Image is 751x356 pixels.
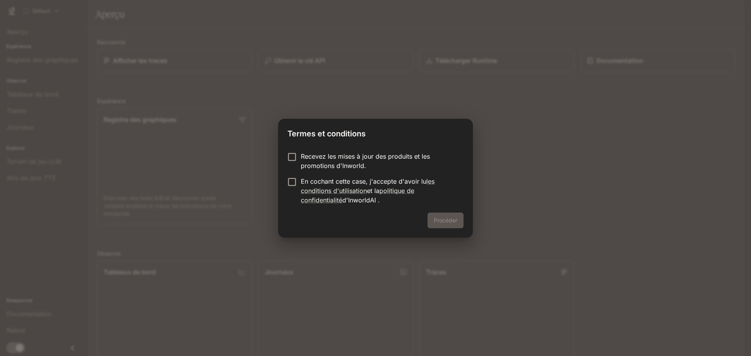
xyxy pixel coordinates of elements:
[367,187,379,195] font: et la
[301,177,426,185] font: En cochant cette case, j'accepte d'avoir lu
[342,196,380,204] font: d'InworldAI .
[301,177,435,195] a: les conditions d'utilisation
[301,187,414,204] a: politique de confidentialité
[301,152,430,170] font: Recevez les mises à jour des produits et les promotions d'Inworld.
[287,129,366,138] font: Termes et conditions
